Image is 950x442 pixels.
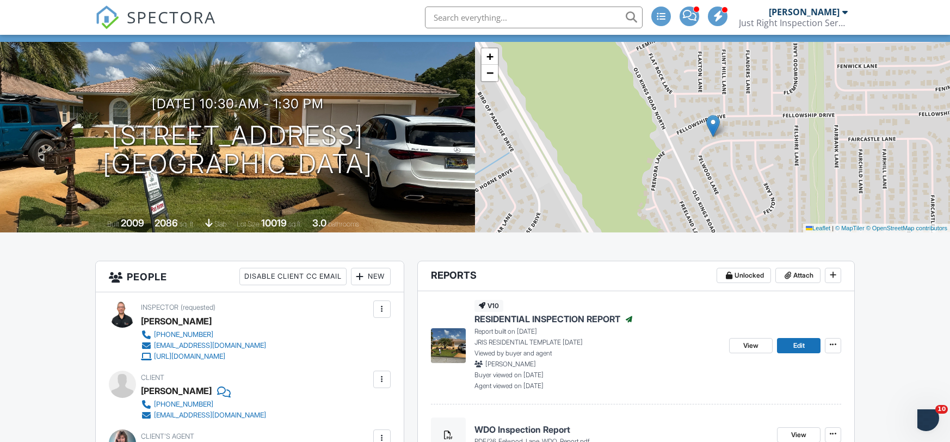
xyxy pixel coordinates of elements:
[835,225,865,231] a: © MapTiler
[121,217,144,229] div: 2009
[486,66,493,79] span: −
[141,303,178,311] span: Inspector
[103,121,373,179] h1: [STREET_ADDRESS] [GEOGRAPHIC_DATA]
[769,7,840,17] div: [PERSON_NAME]
[866,225,947,231] a: © OpenStreetMap contributors
[237,220,260,228] span: Lot Size
[328,220,359,228] span: bathrooms
[96,261,404,292] h3: People
[154,341,266,350] div: [EMAIL_ADDRESS][DOMAIN_NAME]
[154,411,266,420] div: [EMAIL_ADDRESS][DOMAIN_NAME]
[127,5,216,28] span: SPECTORA
[95,15,216,38] a: SPECTORA
[141,313,212,329] div: [PERSON_NAME]
[312,217,326,229] div: 3.0
[351,268,391,285] div: New
[141,340,266,351] a: [EMAIL_ADDRESS][DOMAIN_NAME]
[95,5,119,29] img: The Best Home Inspection Software - Spectora
[482,65,498,81] a: Zoom out
[482,48,498,65] a: Zoom in
[141,329,266,340] a: [PHONE_NUMBER]
[154,400,213,409] div: [PHONE_NUMBER]
[214,220,226,228] span: slab
[152,96,324,111] h3: [DATE] 10:30 am - 1:30 pm
[141,373,164,382] span: Client
[141,351,266,362] a: [URL][DOMAIN_NAME]
[141,410,266,421] a: [EMAIL_ADDRESS][DOMAIN_NAME]
[141,383,212,399] div: [PERSON_NAME]
[935,405,948,414] span: 10
[261,217,287,229] div: 10019
[4,4,22,144] div: Intercom messenger
[739,17,848,28] div: Just Right Inspection Services LLC
[154,352,225,361] div: [URL][DOMAIN_NAME]
[181,303,215,311] span: (requested)
[4,4,22,144] div: Intercom
[832,225,834,231] span: |
[154,330,213,339] div: [PHONE_NUMBER]
[141,432,194,440] span: Client's Agent
[425,7,643,28] input: Search everything...
[288,220,302,228] span: sq.ft.
[806,225,830,231] a: Leaflet
[141,399,266,410] a: [PHONE_NUMBER]
[486,50,493,63] span: +
[155,217,178,229] div: 2086
[239,268,347,285] div: Disable Client CC Email
[706,115,720,137] img: Marker
[913,405,939,431] iframe: Intercom live chat
[4,4,22,144] div: Open Intercom Messenger
[107,220,119,228] span: Built
[180,220,195,228] span: sq. ft.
